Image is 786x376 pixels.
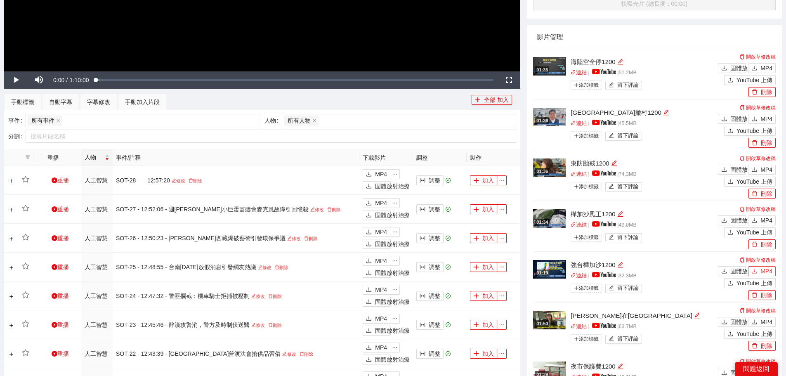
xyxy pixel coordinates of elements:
span: 下載 [366,200,372,207]
button: 列寬調整 [416,262,444,272]
font: YouTube 上傳 [736,77,772,83]
span: 編輯 [611,160,617,166]
button: 下載固體放射治療 [718,114,746,124]
span: 省略 [497,293,506,299]
font: MP4 [375,200,387,206]
span: 列寬 [420,235,425,242]
font: 連結 [576,171,587,177]
span: 刪除 [752,191,758,197]
font: 連結 [576,70,587,76]
img: yt_logo_rgb_light.a676ea31.png [592,221,616,227]
button: 省略 [497,175,507,185]
div: 編輯 [617,209,623,219]
span: 刪除 [268,294,273,298]
span: 刪除 [268,323,273,327]
span: 遊戲圈 [52,177,57,183]
div: 編輯 [611,158,617,168]
font: 01:39 [536,118,548,123]
font: YouTube 上傳 [736,178,772,185]
span: 編輯 [609,133,614,139]
img: yt_logo_rgb_light.a676ea31.png [592,323,616,328]
span: 編輯 [287,236,292,241]
span: 省略 [497,177,506,183]
font: 修改 [262,265,271,270]
font: 連結 [576,121,587,126]
span: 關聯 [571,324,576,329]
span: 遊戲圈 [52,293,57,299]
span: 刪除 [189,178,193,183]
span: 加 [473,177,479,184]
span: 加 [473,322,479,329]
img: f4d4d9d1-dea5-403b-9bab-3b897cc0af52.jpg [533,209,566,228]
button: 列寬調整 [416,233,444,243]
font: 留下評論 [617,336,639,342]
button: 下載固體放射治療 [363,210,391,220]
button: 加加入 [470,262,497,272]
button: 加全部 加入 [472,95,512,105]
font: 重播 [57,264,69,270]
button: 上傳YouTube 上傳 [724,227,776,237]
font: MP4 [375,171,387,177]
font: MP4 [375,344,387,351]
font: YouTube 上傳 [736,280,772,286]
font: 重播 [57,206,69,213]
span: 下載 [366,212,372,219]
span: 加 [475,97,481,104]
span: 省略 [390,287,399,293]
font: 調整 [429,235,440,241]
font: 修改 [176,178,185,183]
button: 省略 [390,198,400,208]
button: 加加入 [470,175,497,185]
span: 省略 [497,235,506,241]
font: 全部 加入 [484,97,509,103]
button: 下載MP4 [748,165,776,175]
span: 省略 [497,322,506,328]
font: 開啟草修改稿 [746,257,776,263]
span: 編輯 [310,207,315,212]
font: 重播 [57,293,69,299]
button: 下載固體放射治療 [363,239,391,249]
font: 固體放射治療 [730,217,765,224]
font: 開啟草修改稿 [746,105,776,111]
button: 編輯留下評論 [605,81,642,90]
span: 編輯 [251,294,256,298]
button: 下載MP4 [748,215,776,225]
font: 調整 [429,264,440,270]
button: 列寬調整 [416,175,444,185]
span: 下載 [721,167,727,173]
font: 加入 [482,235,494,241]
span: 編輯 [609,184,614,190]
span: 加 [473,206,479,213]
button: 上傳YouTube 上傳 [724,177,776,187]
img: yt_logo_rgb_light.a676ea31.png [592,120,616,125]
font: 固體放射治療 [375,212,410,218]
a: 關聯連結 [571,70,587,76]
font: 01:36 [536,169,548,174]
button: 刪除刪除 [748,87,776,97]
font: 刪除 [761,241,772,248]
span: 複製 [740,258,745,262]
div: 編輯 [694,311,700,321]
button: 省略 [390,256,400,266]
button: 刪除刪除 [748,189,776,199]
font: 留下評論 [617,133,639,139]
span: 省略 [497,206,506,212]
button: 下載固體放射治療 [363,326,391,336]
button: 下載MP4 [748,63,776,73]
span: 關聯 [571,171,576,177]
font: 連結 [576,273,587,279]
span: 下載 [751,167,757,173]
span: 省略 [390,258,399,264]
span: 下載 [721,116,727,123]
button: 展開行 [8,177,15,184]
font: YouTube 上傳 [736,128,772,134]
font: 01:34 [536,220,548,225]
span: 下載 [366,287,372,293]
a: 關聯連結 [571,273,587,279]
img: yt_logo_rgb_light.a676ea31.png [592,170,616,176]
span: 列寬 [420,293,425,300]
button: 下載MP4 [363,169,390,179]
font: 固體放射治療 [730,116,765,122]
span: 複製 [740,207,745,212]
button: 省略 [497,320,507,330]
